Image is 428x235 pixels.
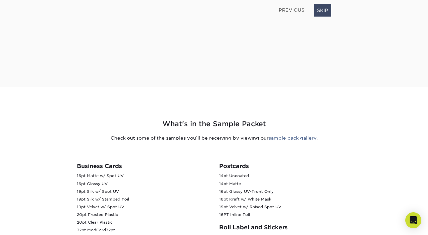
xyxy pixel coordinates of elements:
[219,172,351,219] p: 14pt Uncoated 14pt Matte 16pt Glossy UV-Front Only 18pt Kraft w/ White Mask 19pt Velvet w/ Raised...
[77,163,209,169] h3: Business Cards
[269,135,316,141] a: sample pack gallery
[219,163,351,169] h3: Postcards
[405,212,421,228] div: Open Intercom Messenger
[19,135,410,141] p: Check out some of the samples you’ll be receiving by viewing our .
[219,224,351,231] h3: Roll Label and Stickers
[276,5,307,15] a: PREVIOUS
[19,119,410,129] h2: What's in the Sample Packet
[314,4,331,17] a: SKIP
